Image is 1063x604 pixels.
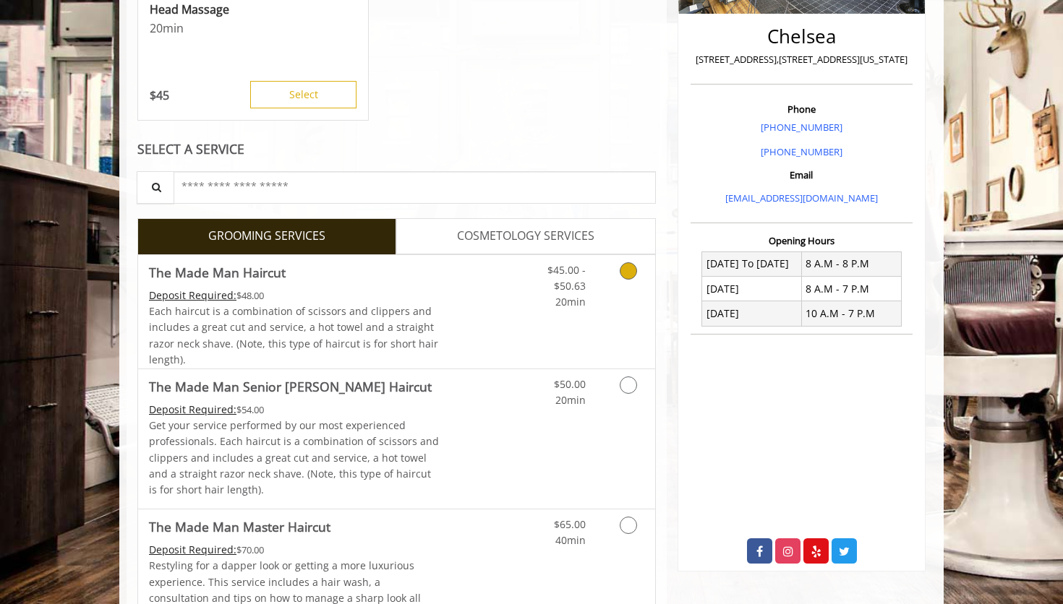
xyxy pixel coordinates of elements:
[555,393,586,407] span: 20min
[150,1,357,17] p: Head Massage
[250,81,357,108] button: Select
[801,277,901,301] td: 8 A.M - 7 P.M
[149,418,440,499] p: Get your service performed by our most experienced professionals. Each haircut is a combination o...
[691,236,913,246] h3: Opening Hours
[208,227,325,246] span: GROOMING SERVICES
[137,171,174,204] button: Service Search
[137,142,656,156] div: SELECT A SERVICE
[694,26,909,47] h2: Chelsea
[150,20,357,36] p: 20
[555,295,586,309] span: 20min
[554,377,586,391] span: $50.00
[149,542,440,558] div: $70.00
[149,304,438,366] span: Each haircut is a combination of scissors and clippers and includes a great cut and service, a ho...
[150,87,169,103] p: 45
[725,191,878,204] a: [EMAIL_ADDRESS][DOMAIN_NAME]
[149,402,440,418] div: $54.00
[457,227,594,246] span: COSMETOLOGY SERVICES
[801,251,901,276] td: 8 A.M - 8 P.M
[149,543,236,556] span: This service needs some Advance to be paid before we block your appointment
[761,121,842,134] a: [PHONE_NUMBER]
[149,288,440,303] div: $48.00
[149,262,286,282] b: The Made Man Haircut
[694,170,909,180] h3: Email
[801,301,901,326] td: 10 A.M - 7 P.M
[149,517,330,537] b: The Made Man Master Haircut
[702,277,802,301] td: [DATE]
[547,263,586,293] span: $45.00 - $50.63
[694,104,909,114] h3: Phone
[555,533,586,547] span: 40min
[149,288,236,302] span: This service needs some Advance to be paid before we block your appointment
[149,402,236,416] span: This service needs some Advance to be paid before we block your appointment
[761,145,842,158] a: [PHONE_NUMBER]
[702,251,802,276] td: [DATE] To [DATE]
[702,301,802,326] td: [DATE]
[150,87,156,103] span: $
[149,376,432,397] b: The Made Man Senior [PERSON_NAME] Haircut
[694,52,909,67] p: [STREET_ADDRESS],[STREET_ADDRESS][US_STATE]
[163,20,184,36] span: min
[554,517,586,531] span: $65.00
